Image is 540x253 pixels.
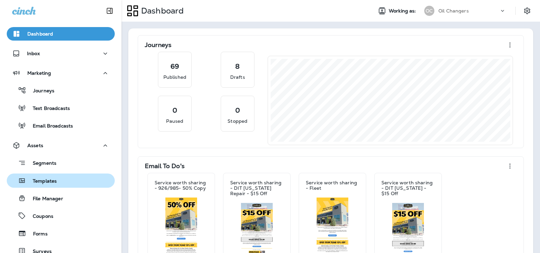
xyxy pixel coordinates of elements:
button: Forms [7,226,115,240]
button: Coupons [7,209,115,223]
button: File Manager [7,191,115,205]
p: Text Broadcasts [26,106,70,112]
p: File Manager [26,196,63,202]
p: Inbox [27,51,40,56]
button: Email Broadcasts [7,118,115,133]
p: Service worth sharing - DIT [US_STATE] Repair - $15 Off [230,180,283,196]
p: Templates [26,178,57,185]
div: OC [424,6,434,16]
p: Published [163,74,186,80]
p: Service worth sharing - DIT [US_STATE] - $15 Off [381,180,435,196]
p: 0 [235,107,240,114]
button: Segments [7,156,115,170]
p: Service worth sharing - 926/985- 50% Copy [155,180,208,191]
p: Dashboard [27,31,53,37]
button: Inbox [7,47,115,60]
p: Assets [27,143,43,148]
p: Stopped [227,118,247,124]
p: Coupons [26,213,53,220]
button: Journeys [7,83,115,97]
button: Marketing [7,66,115,80]
button: Text Broadcasts [7,101,115,115]
p: Email To Do's [145,163,185,169]
p: 8 [235,63,240,70]
p: Marketing [27,70,51,76]
p: Segments [26,160,56,167]
button: Templates [7,174,115,188]
p: Email Broadcasts [26,123,73,130]
p: 0 [172,107,177,114]
p: Journeys [26,88,54,94]
button: Collapse Sidebar [100,4,119,18]
p: Journeys [145,42,171,48]
button: Assets [7,139,115,152]
p: Dashboard [138,6,184,16]
span: Working as: [389,8,417,14]
p: Forms [26,231,48,237]
p: Drafts [230,74,245,80]
p: Paused [166,118,183,124]
button: Dashboard [7,27,115,41]
button: Settings [521,5,533,17]
p: 69 [170,63,179,70]
p: Oil Changers [438,8,469,14]
p: Service worth sharing - Fleet [306,180,359,191]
